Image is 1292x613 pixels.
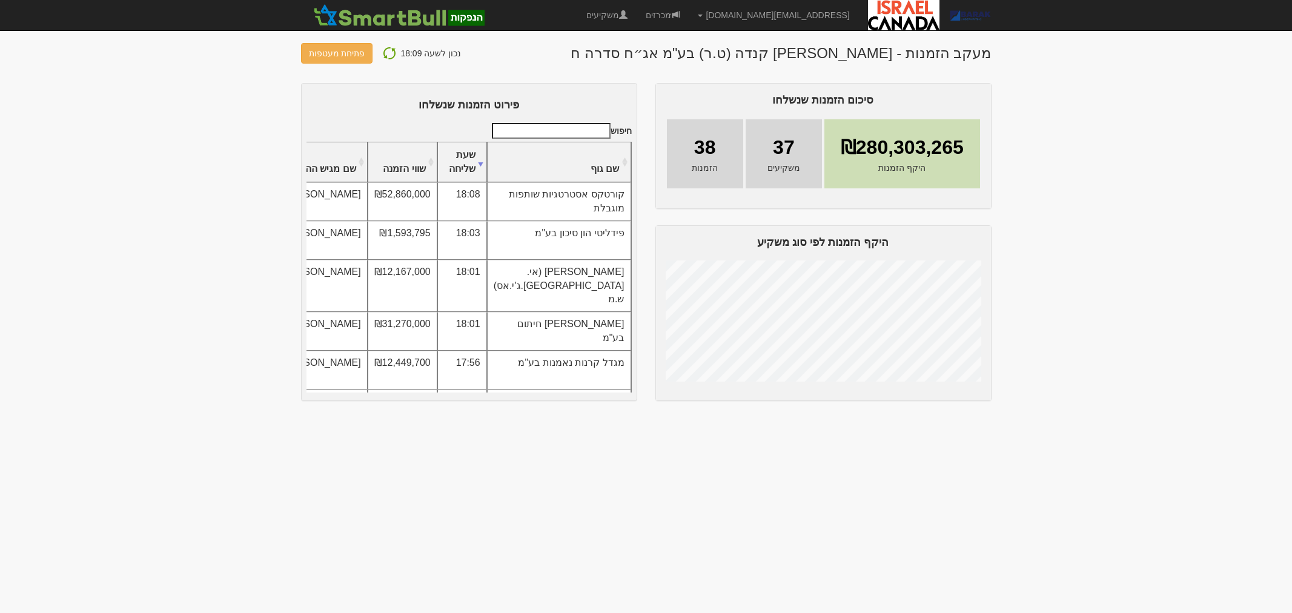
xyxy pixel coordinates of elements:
td: מגדל קרנות נאמנות בע"מ [487,351,631,389]
td: [PERSON_NAME] חיתום בע"מ [487,312,631,351]
td: ₪12,167,000 [368,260,437,313]
h1: מעקב הזמנות - [PERSON_NAME] קנדה (ט.ר) בע"מ אג״ח סדרה ח [571,45,992,61]
td: א-טו-זד פיננסים בע"מ [487,389,631,414]
td: ₪1,584,000 [368,389,437,414]
td: קורטקס אסטרטגיות שותפות מוגבלת [487,182,631,221]
span: משקיעים [767,162,800,174]
span: סיכום הזמנות שנשלחו [772,94,873,106]
span: 37 [773,134,795,162]
span: ₪280,303,265 [841,134,964,162]
td: ₪12,449,700 [368,351,437,389]
td: 17:56 [437,351,487,389]
span: הזמנות [692,162,718,174]
td: ₪52,860,000 [368,182,437,221]
th: שם מגיש ההזמנה : activate to sort column ascending [258,142,368,183]
p: נכון לשעה 18:09 [400,45,461,61]
td: 18:03 [437,221,487,260]
td: [PERSON_NAME] [258,389,368,414]
td: [PERSON_NAME] [258,260,368,313]
td: ₪1,593,795 [368,221,437,260]
td: [PERSON_NAME] (אי.[GEOGRAPHIC_DATA].ג'י.אס) ש.מ [487,260,631,313]
span: היקף הזמנות לפי סוג משקיע [757,236,889,248]
td: 18:01 [437,312,487,351]
th: שווי הזמנה : activate to sort column ascending [368,142,437,183]
span: פירוט הזמנות שנשלחו [419,99,519,111]
span: היקף הזמנות [878,162,926,174]
img: refresh-icon.png [382,46,397,61]
label: חיפוש [488,123,632,139]
td: [PERSON_NAME] [258,221,368,260]
td: [PERSON_NAME]'רקי [258,182,368,221]
td: 18:08 [437,182,487,221]
td: פידליטי הון סיכון בע"מ [487,221,631,260]
input: חיפוש [492,123,611,139]
th: שעת שליחה : activate to sort column ascending [437,142,487,183]
td: [PERSON_NAME] [258,351,368,389]
span: 38 [694,134,716,162]
th: שם גוף : activate to sort column ascending [487,142,631,183]
td: ₪31,270,000 [368,312,437,351]
img: SmartBull Logo [310,3,488,27]
button: פתיחת מעטפות [301,43,373,64]
td: 17:54 [437,389,487,414]
td: [PERSON_NAME] [258,312,368,351]
td: 18:01 [437,260,487,313]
